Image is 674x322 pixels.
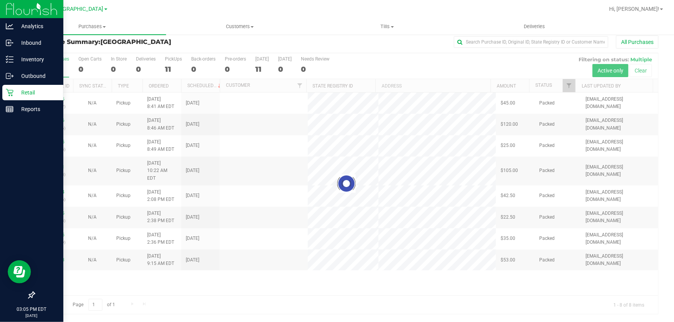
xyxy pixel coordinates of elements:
[14,55,60,64] p: Inventory
[514,23,556,30] span: Deliveries
[6,56,14,63] inline-svg: Inventory
[3,306,60,313] p: 03:05 PM EDT
[51,6,104,12] span: [GEOGRAPHIC_DATA]
[8,260,31,283] iframe: Resource center
[461,19,608,35] a: Deliveries
[14,88,60,97] p: Retail
[100,38,171,46] span: [GEOGRAPHIC_DATA]
[166,19,314,35] a: Customers
[19,19,166,35] a: Purchases
[3,313,60,319] p: [DATE]
[609,6,659,12] span: Hi, [PERSON_NAME]!
[14,38,60,47] p: Inbound
[6,22,14,30] inline-svg: Analytics
[14,71,60,81] p: Outbound
[454,36,608,48] input: Search Purchase ID, Original ID, State Registry ID or Customer Name...
[19,23,166,30] span: Purchases
[616,35,659,49] button: All Purchases
[6,105,14,113] inline-svg: Reports
[166,23,313,30] span: Customers
[314,19,461,35] a: Tills
[6,89,14,96] inline-svg: Retail
[6,39,14,47] inline-svg: Inbound
[14,105,60,114] p: Reports
[6,72,14,80] inline-svg: Outbound
[14,22,60,31] p: Analytics
[314,23,461,30] span: Tills
[34,39,242,46] h3: Purchase Summary:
